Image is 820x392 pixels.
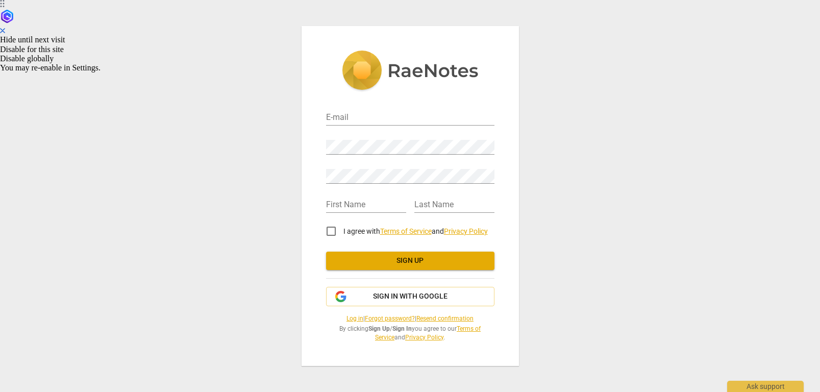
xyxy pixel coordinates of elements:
span: By clicking / you agree to our and . [326,325,494,341]
button: Sign in with Google [326,287,494,306]
b: Sign In [392,325,412,332]
a: Log in [346,315,363,322]
a: Forgot password? [365,315,415,322]
a: Privacy Policy [405,334,443,341]
b: Sign Up [368,325,390,332]
a: Privacy Policy [444,227,488,235]
a: Terms of Service [375,325,481,341]
div: Ask support [727,381,804,392]
a: Terms of Service [380,227,432,235]
a: Resend confirmation [416,315,474,322]
span: | | [326,314,494,323]
span: Sign up [334,256,486,266]
span: Sign in with Google [373,291,448,302]
img: 5ac2273c67554f335776073100b6d88f.svg [342,51,479,92]
span: I agree with and [343,227,488,235]
button: Sign up [326,252,494,270]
